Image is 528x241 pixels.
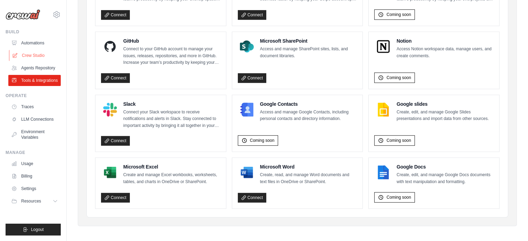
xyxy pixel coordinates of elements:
h4: Google slides [396,101,494,107]
div: Build [6,29,61,35]
p: Create, edit, and manage Google Docs documents with text manipulation and formatting. [396,172,494,185]
a: Connect [238,10,267,20]
a: Connect [238,193,267,203]
p: Create, read, and manage Word documents and text files in OneDrive or SharePoint. [260,172,357,185]
a: Billing [8,171,61,182]
img: Microsoft Word Logo [240,165,254,179]
a: Environment Variables [8,126,61,143]
h4: Slack [123,101,220,107]
a: Connect [101,73,130,83]
img: GitHub Logo [103,40,117,53]
img: Logo [6,9,40,20]
div: Operate [6,93,61,98]
p: Connect your Slack workspace to receive notifications and alerts in Slack. Stay connected to impo... [123,109,220,129]
img: Slack Logo [103,103,117,117]
h4: Microsoft Word [260,163,357,170]
a: LLM Connections [8,114,61,125]
span: Coming soon [386,195,411,200]
a: Tools & Integrations [8,75,61,86]
p: Access Notion workspace data, manage users, and create comments. [396,46,494,59]
span: Resources [21,198,41,204]
p: Create and manage Excel workbooks, worksheets, tables, and charts in OneDrive or SharePoint. [123,172,220,185]
h4: GitHub [123,37,220,44]
span: Coming soon [386,12,411,17]
a: Agents Repository [8,62,61,74]
img: Google slides Logo [376,103,390,117]
span: Coming soon [386,75,411,80]
p: Access and manage SharePoint sites, lists, and document libraries. [260,46,357,59]
span: Logout [31,227,44,232]
span: Coming soon [386,138,411,143]
a: Connect [101,10,130,20]
img: Microsoft Excel Logo [103,165,117,179]
p: Access and manage Google Contacts, including personal contacts and directory information. [260,109,357,122]
h4: Notion [396,37,494,44]
img: Google Contacts Logo [240,103,254,117]
p: Create, edit, and manage Google Slides presentations and import data from other sources. [396,109,494,122]
span: Coming soon [250,138,275,143]
a: Usage [8,158,61,169]
a: Connect [101,136,130,146]
h4: Microsoft Excel [123,163,220,170]
a: Automations [8,37,61,49]
p: Connect to your GitHub account to manage your issues, releases, repositories, and more in GitHub.... [123,46,220,66]
button: Logout [6,224,61,235]
a: Settings [8,183,61,194]
h4: Microsoft SharePoint [260,37,357,44]
a: Traces [8,101,61,112]
button: Resources [8,196,61,207]
div: Manage [6,150,61,155]
img: Notion Logo [376,40,390,53]
a: Crew Studio [9,50,61,61]
img: Microsoft SharePoint Logo [240,40,254,53]
h4: Google Docs [396,163,494,170]
a: Connect [101,193,130,203]
img: Google Docs Logo [376,165,390,179]
a: Connect [238,73,267,83]
h4: Google Contacts [260,101,357,107]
